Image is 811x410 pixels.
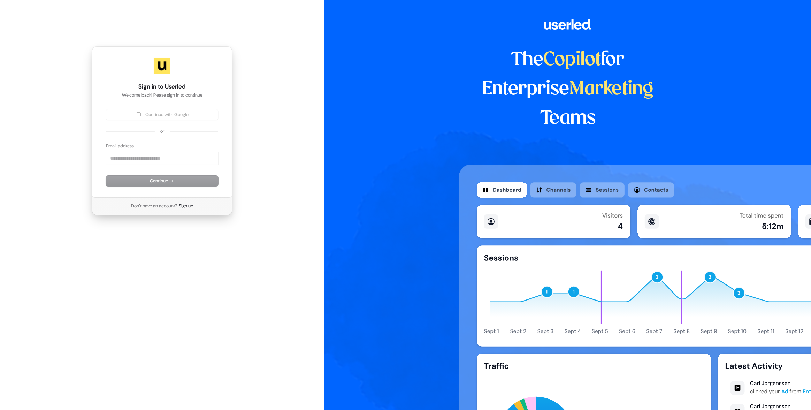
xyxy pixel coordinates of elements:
span: Don’t have an account? [131,203,177,209]
h1: Sign in to Userled [106,83,218,91]
h1: The for Enterprise Teams [459,45,677,133]
span: Marketing [569,80,653,98]
a: Sign up [179,203,193,209]
span: Copilot [543,51,601,69]
img: Userled [154,58,170,74]
p: Welcome back! Please sign in to continue [106,92,218,98]
p: or [160,128,164,135]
